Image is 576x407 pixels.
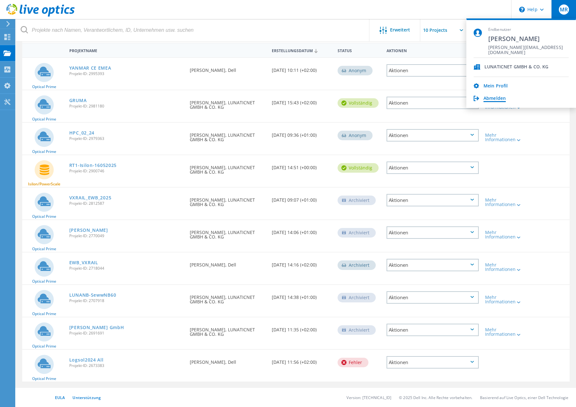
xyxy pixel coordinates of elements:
div: Aktionen [387,226,479,239]
div: Aktionen [387,97,479,109]
span: Projekt-ID: 2812587 [69,202,183,205]
input: Projekte nach Namen, Verantwortlichem, ID, Unternehmen usw. suchen [16,19,370,41]
div: Mehr Informationen [485,328,523,336]
div: [DATE] 14:06 (+01:00) [269,220,334,241]
span: Projekt-ID: 2718044 [69,266,183,270]
div: vollständig [338,163,379,173]
span: Erweitert [390,28,410,32]
span: Optical Prime [32,312,56,316]
div: Mehr Informationen [485,263,523,272]
div: Mehr Informationen [485,100,523,109]
span: Optical Prime [32,377,56,381]
div: Aktionen [387,162,479,174]
div: [PERSON_NAME], LUNATICNET GMBH & CO. KG [187,285,269,310]
a: EWB_VXRAIL [69,260,98,265]
div: Anonym [338,66,373,75]
a: Mein Profil [483,83,508,89]
div: [PERSON_NAME], LUNATICNET GMBH & CO. KG [187,317,269,343]
span: Projekt-ID: 2673383 [69,364,183,368]
a: Abmelden [483,96,506,102]
span: Optical Prime [32,344,56,348]
div: [DATE] 09:36 (+01:00) [269,123,334,144]
a: [PERSON_NAME] GmbH [69,325,124,330]
div: [DATE] 14:16 (+02:00) [269,252,334,273]
span: Projekt-ID: 2995393 [69,72,183,76]
div: Fehler [338,358,368,367]
span: Projekt-ID: 2707918 [69,299,183,303]
div: Archiviert [338,325,376,335]
div: [PERSON_NAME], Dell [187,58,269,79]
span: Optical Prime [32,85,56,89]
a: EULA [55,395,65,400]
div: Aktionen [387,129,479,141]
a: RT1-Isilon-16052025 [69,163,117,168]
li: Basierend auf Live Optics, einer Dell Technologie [480,395,568,400]
div: Archiviert [338,293,376,302]
span: Isilon/PowerScale [28,182,60,186]
div: [PERSON_NAME], LUNATICNET GMBH & CO. KG [187,90,269,116]
div: [DATE] 11:35 (+02:00) [269,317,334,338]
div: [PERSON_NAME], LUNATICNET GMBH & CO. KG [187,220,269,245]
span: Endbenutzer [488,27,569,32]
svg: \n [519,7,525,12]
a: [PERSON_NAME] [69,228,108,232]
div: Aktionen [387,324,479,336]
span: Projekt-ID: 2770049 [69,234,183,238]
a: Unterstützung [72,395,101,400]
a: YANMAR CE EMEA [69,66,111,70]
li: Version: [TECHNICAL_ID] [346,395,391,400]
span: MR [560,7,568,12]
div: Archiviert [338,196,376,205]
span: Projekt-ID: 2900746 [69,169,183,173]
div: [DATE] 09:07 (+01:00) [269,188,334,209]
div: vollständig [338,98,379,108]
div: Aktionen [383,44,482,56]
span: [PERSON_NAME][EMAIL_ADDRESS][DOMAIN_NAME] [488,45,569,51]
div: [PERSON_NAME], Dell [187,350,269,371]
span: Projekt-ID: 2979363 [69,137,183,141]
div: [DATE] 11:56 (+02:00) [269,350,334,371]
div: [PERSON_NAME], LUNATICNET GMBH & CO. KG [187,155,269,181]
div: Mehr Informationen [485,230,523,239]
div: Aktionen [387,64,479,77]
li: © 2025 Dell Inc. Alle Rechte vorbehalten. [399,395,472,400]
span: Optical Prime [32,215,56,218]
div: [DATE] 14:51 (+00:00) [269,155,334,176]
span: [PERSON_NAME] [488,34,569,43]
a: Logsol2024 All [69,358,104,362]
span: Optical Prime [32,279,56,283]
div: Mehr Informationen [485,295,523,304]
span: LUNATICNET GMBH & CO. KG [484,64,548,70]
div: [PERSON_NAME], Dell [187,252,269,273]
div: Archiviert [338,228,376,238]
div: [PERSON_NAME], LUNATICNET GMBH & CO. KG [187,123,269,148]
a: LUNANB-SewwNB60 [69,293,116,297]
div: Erstellungsdatum [269,44,334,56]
div: Archiviert [338,260,376,270]
div: Aktionen [387,194,479,206]
div: Projektname [66,44,187,56]
div: Aktionen [387,259,479,271]
div: Mehr Informationen [485,198,523,207]
div: [DATE] 10:11 (+02:00) [269,58,334,79]
div: Anonym [338,131,373,140]
a: GRUMA [69,98,87,103]
div: Mehr Informationen [485,133,523,142]
div: Status [334,44,384,56]
div: [DATE] 15:43 (+02:00) [269,90,334,111]
a: Live Optics Dashboard [6,13,75,18]
div: [PERSON_NAME], LUNATICNET GMBH & CO. KG [187,188,269,213]
span: Optical Prime [32,117,56,121]
div: Aktionen [387,291,479,304]
span: Optical Prime [32,150,56,154]
a: HPC_02_24 [69,131,94,135]
span: Projekt-ID: 2981180 [69,104,183,108]
span: Optical Prime [32,247,56,251]
div: [DATE] 14:38 (+01:00) [269,285,334,306]
span: Projekt-ID: 2691691 [69,331,183,335]
div: Aktionen [387,356,479,369]
a: VXRAIL_EWB_2025 [69,196,112,200]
